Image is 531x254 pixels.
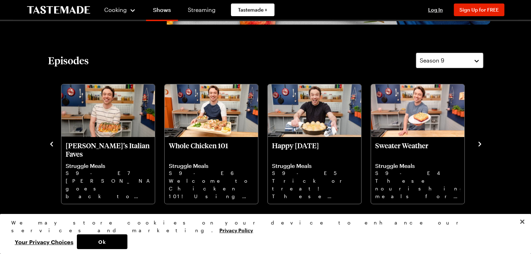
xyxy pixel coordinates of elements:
[165,84,258,137] img: Whole Chicken 101
[375,162,460,169] p: Struggle Meals
[268,84,361,204] div: Happy Halloween
[272,169,357,177] p: S9 - E5
[422,6,450,13] button: Log In
[61,82,164,204] div: 6 / 12
[238,6,267,13] span: Tastemade +
[459,7,499,13] span: Sign Up for FREE
[27,6,90,14] a: To Tastemade Home Page
[375,169,460,177] p: S9 - E4
[11,219,514,249] div: Privacy
[11,234,77,249] button: Your Privacy Choices
[61,84,155,204] div: Frankie’s Italian Faves
[66,141,151,200] a: Frankie’s Italian Faves
[219,227,253,233] a: More information about your privacy, opens in a new tab
[416,53,483,68] button: Season 9
[61,84,155,137] img: Frankie’s Italian Faves
[272,141,357,200] a: Happy Halloween
[420,56,444,65] span: Season 9
[104,1,136,18] button: Cooking
[272,177,357,200] p: Trick or treat! These affordable, spooky [DATE]-spirited dishes are hard to beat!
[454,4,504,16] button: Sign Up for FREE
[268,84,361,137] img: Happy Halloween
[169,141,254,200] a: Whole Chicken 101
[272,162,357,169] p: Struggle Meals
[66,177,151,200] p: [PERSON_NAME]’s goes back to his roots with these Italian recipes that even his Nonno would love.
[48,139,55,148] button: navigate to previous item
[66,162,151,169] p: Struggle Meals
[371,84,464,204] div: Sweater Weather
[104,6,127,13] span: Cooking
[66,141,151,158] p: [PERSON_NAME]’s Italian Faves
[231,4,274,16] a: Tastemade +
[272,141,357,158] p: Happy [DATE]
[77,234,127,249] button: Ok
[375,177,460,200] p: These nourishing meals for chilly fall days will not only warm your belly but also your heart.
[169,177,254,200] p: Welcome to Chicken 101! Using a whole chicken, make three complete meals that feed the entire fam...
[370,82,473,204] div: 9 / 12
[169,141,254,158] p: Whole Chicken 101
[48,54,89,67] h2: Episodes
[169,169,254,177] p: S9 - E6
[66,169,151,177] p: S9 - E7
[164,82,267,204] div: 7 / 12
[146,1,178,21] a: Shows
[428,7,443,13] span: Log In
[476,139,483,148] button: navigate to next item
[169,162,254,169] p: Struggle Meals
[165,84,258,204] div: Whole Chicken 101
[375,141,460,200] a: Sweater Weather
[371,84,464,137] img: Sweater Weather
[515,214,530,229] button: Close
[11,219,514,234] div: We may store cookies on your device to enhance our services and marketing.
[267,82,370,204] div: 8 / 12
[375,141,460,158] p: Sweater Weather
